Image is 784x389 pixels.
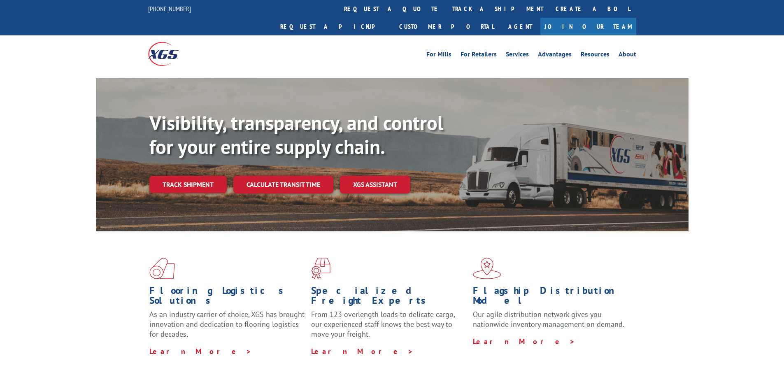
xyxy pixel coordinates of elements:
a: Learn More > [473,337,575,346]
a: Advantages [538,51,572,60]
a: Customer Portal [393,18,500,35]
a: Learn More > [149,347,252,356]
a: Resources [581,51,610,60]
a: Learn More > [311,347,414,356]
span: Our agile distribution network gives you nationwide inventory management on demand. [473,310,624,329]
h1: Flagship Distribution Model [473,286,628,310]
img: xgs-icon-flagship-distribution-model-red [473,258,501,279]
a: For Retailers [461,51,497,60]
a: Join Our Team [540,18,636,35]
a: Request a pickup [274,18,393,35]
span: As an industry carrier of choice, XGS has brought innovation and dedication to flooring logistics... [149,310,305,339]
img: xgs-icon-total-supply-chain-intelligence-red [149,258,175,279]
img: xgs-icon-focused-on-flooring-red [311,258,330,279]
a: Track shipment [149,176,227,193]
a: About [619,51,636,60]
p: From 123 overlength loads to delicate cargo, our experienced staff knows the best way to move you... [311,310,467,346]
b: Visibility, transparency, and control for your entire supply chain. [149,110,443,159]
a: [PHONE_NUMBER] [148,5,191,13]
a: Services [506,51,529,60]
a: Calculate transit time [233,176,333,193]
a: For Mills [426,51,451,60]
a: XGS ASSISTANT [340,176,410,193]
a: Agent [500,18,540,35]
h1: Specialized Freight Experts [311,286,467,310]
h1: Flooring Logistics Solutions [149,286,305,310]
